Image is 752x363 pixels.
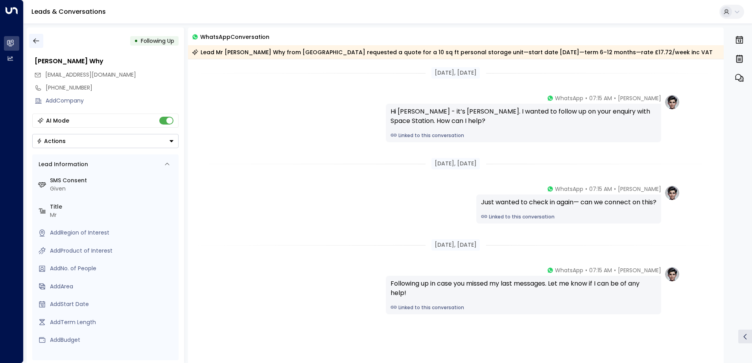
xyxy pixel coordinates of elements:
[46,97,179,105] div: AddCompany
[50,354,175,362] label: Source
[431,239,480,251] div: [DATE], [DATE]
[555,266,583,274] span: WhatsApp
[45,71,136,79] span: [EMAIL_ADDRESS][DOMAIN_NAME]
[200,32,269,41] span: WhatsApp Conversation
[431,67,480,79] div: [DATE], [DATE]
[141,37,174,45] span: Following Up
[618,94,661,102] span: [PERSON_NAME]
[36,160,88,169] div: Lead Information
[45,71,136,79] span: alexwhy17@gmail.com
[46,117,69,125] div: AI Mode
[391,107,656,126] div: Hi [PERSON_NAME] - it’s [PERSON_NAME]. I wanted to follow up on your enquiry with Space Station. ...
[614,266,616,274] span: •
[585,94,587,102] span: •
[50,282,175,291] div: AddArea
[192,48,713,56] div: Lead Mr [PERSON_NAME] Why from [GEOGRAPHIC_DATA] requested a quote for a 10 sq ft personal storag...
[481,198,656,207] div: Just wanted to check in again— can we connect on this?
[589,266,612,274] span: 07:15 AM
[618,266,661,274] span: [PERSON_NAME]
[50,247,175,255] div: AddProduct of Interest
[32,134,179,148] button: Actions
[431,158,480,169] div: [DATE], [DATE]
[614,185,616,193] span: •
[555,94,583,102] span: WhatsApp
[614,94,616,102] span: •
[50,176,175,185] label: SMS Consent
[664,94,680,110] img: profile-logo.png
[46,84,179,92] div: [PHONE_NUMBER]
[391,279,656,298] div: Following up in case you missed my last messages. Let me know if I can be of any help!
[50,264,175,273] div: AddNo. of People
[37,137,66,145] div: Actions
[618,185,661,193] span: [PERSON_NAME]
[50,336,175,344] div: AddBudget
[50,203,175,211] label: Title
[589,94,612,102] span: 07:15 AM
[134,34,138,48] div: •
[481,213,656,220] a: Linked to this conversation
[391,132,656,139] a: Linked to this conversation
[391,304,656,311] a: Linked to this conversation
[50,211,175,219] div: Mr
[585,266,587,274] span: •
[664,185,680,201] img: profile-logo.png
[50,318,175,326] div: AddTerm Length
[664,266,680,282] img: profile-logo.png
[50,300,175,308] div: AddStart Date
[585,185,587,193] span: •
[50,229,175,237] div: AddRegion of Interest
[589,185,612,193] span: 07:15 AM
[32,134,179,148] div: Button group with a nested menu
[50,185,175,193] div: Given
[35,57,179,66] div: [PERSON_NAME] Why
[31,7,106,16] a: Leads & Conversations
[555,185,583,193] span: WhatsApp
